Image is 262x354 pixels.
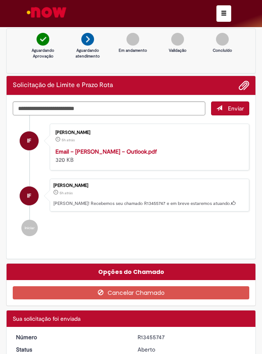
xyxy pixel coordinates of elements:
div: 320 KB [55,147,241,164]
div: Opções do Chamado [7,264,255,280]
img: ServiceNow [25,4,68,21]
ul: Histórico de tíquete [13,115,249,244]
div: Igor Polonio Fonseca [20,131,39,150]
div: Igor Polonio Fonseca [20,186,39,205]
p: Validação [161,48,194,53]
span: Enviar [228,105,244,112]
p: Em andamento [116,48,149,53]
a: Email – [PERSON_NAME] – Outlook.pdf [55,148,157,155]
li: Igor Polonio Fonseca [13,179,249,211]
span: 5h atrás [60,191,73,195]
img: arrow-next.png [81,33,94,46]
p: Aguardando Aprovação [27,48,60,60]
p: Aguardando atendimento [71,48,104,60]
textarea: Digite sua mensagem aqui... [13,101,205,115]
img: img-circle-grey.png [126,33,139,46]
img: check-circle-green.png [37,33,49,46]
time: 28/08/2025 08:30:08 [60,191,73,195]
span: IF [27,131,31,151]
span: Sua solicitação foi enviada [13,315,80,322]
p: [PERSON_NAME]! Recebemos seu chamado R13455747 e em breve estaremos atuando. [53,200,245,207]
dt: Número [10,333,131,341]
p: Concluído [206,48,239,53]
div: [PERSON_NAME] [55,130,241,135]
img: img-circle-grey.png [171,33,184,46]
time: 28/08/2025 08:29:58 [62,138,75,143]
button: Enviar [211,101,249,115]
dt: Status [10,345,131,354]
button: Adicionar anexos [239,80,249,91]
div: R13455747 [138,333,247,341]
span: 5h atrás [62,138,75,143]
button: Alternar navegação [216,5,231,22]
div: Aberto [138,345,247,354]
button: Cancelar Chamado [13,286,249,299]
h2: Solicitação de Limite e Prazo Rota Histórico de tíquete [13,82,113,89]
img: img-circle-grey.png [216,33,229,46]
span: IF [27,186,31,206]
div: [PERSON_NAME] [53,183,245,188]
